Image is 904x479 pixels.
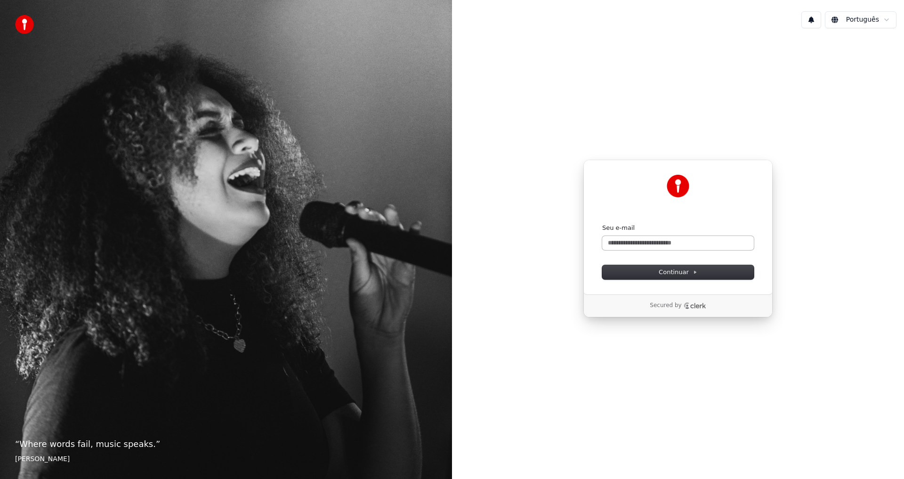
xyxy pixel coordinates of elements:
p: Secured by [650,302,681,309]
img: youka [15,15,34,34]
button: Continuar [602,265,754,279]
a: Clerk logo [684,302,706,309]
p: “ Where words fail, music speaks. ” [15,438,437,451]
img: Youka [667,175,689,197]
span: Continuar [659,268,697,276]
footer: [PERSON_NAME] [15,455,437,464]
label: Seu e-mail [602,224,635,232]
